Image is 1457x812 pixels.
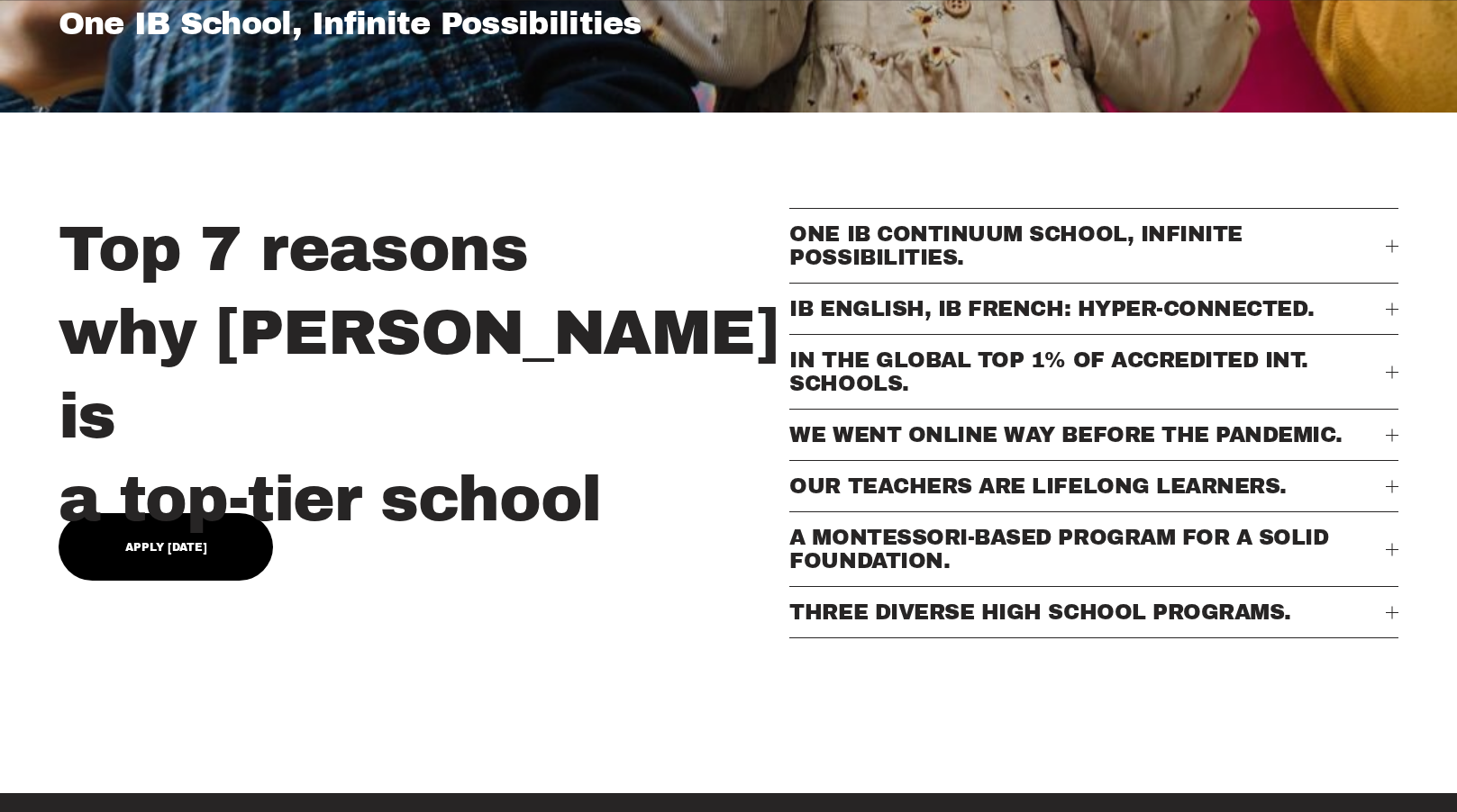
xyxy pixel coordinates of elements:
button: THREE DIVERSE HIGH SCHOOL PROGRAMS. [789,587,1398,637]
button: IN THE GLOBAL TOP 1% OF ACCREDITED INT. SCHOOLS. [789,335,1398,409]
button: OUR TEACHERS ARE LIFELONG LEARNERS. [789,461,1398,511]
span: THREE DIVERSE HIGH SCHOOL PROGRAMS. [789,600,1386,624]
span: IB ENGLISH, IB FRENCH: HYPER-CONNECTED. [789,297,1386,320]
span: WE WENT ONLINE WAY BEFORE THE PANDEMIC. [789,423,1386,447]
a: Apply [DATE] [59,513,274,581]
button: IB ENGLISH, IB FRENCH: HYPER-CONNECTED. [789,284,1398,334]
button: WE WENT ONLINE WAY BEFORE THE PANDEMIC. [789,410,1398,460]
span: OUR TEACHERS ARE LIFELONG LEARNERS. [789,474,1386,498]
h2: Top 7 reasons why [PERSON_NAME] is a top-tier school [59,208,780,542]
button: ONE IB CONTINUUM SCHOOL, INFINITE POSSIBILITIES. [789,209,1398,283]
span: ONE IB CONTINUUM SCHOOL, INFINITE POSSIBILITIES. [789,222,1386,269]
button: A MONTESSORI-BASED PROGRAM FOR A SOLID FOUNDATION. [789,512,1398,586]
span: A MONTESSORI-BASED PROGRAM FOR A SOLID FOUNDATION. [789,526,1386,573]
h1: One IB School, Infinite Possibilities [59,5,724,42]
span: IN THE GLOBAL TOP 1% OF ACCREDITED INT. SCHOOLS. [789,348,1386,395]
